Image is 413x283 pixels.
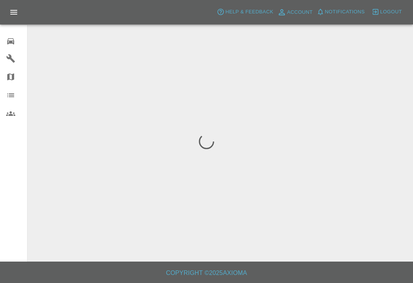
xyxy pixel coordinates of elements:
[380,8,402,16] span: Logout
[215,6,275,18] button: Help & Feedback
[6,268,407,278] h6: Copyright © 2025 Axioma
[370,6,404,18] button: Logout
[5,3,23,21] button: Open drawer
[225,8,273,16] span: Help & Feedback
[287,8,313,17] span: Account
[325,8,365,16] span: Notifications
[315,6,367,18] button: Notifications
[275,6,315,18] a: Account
